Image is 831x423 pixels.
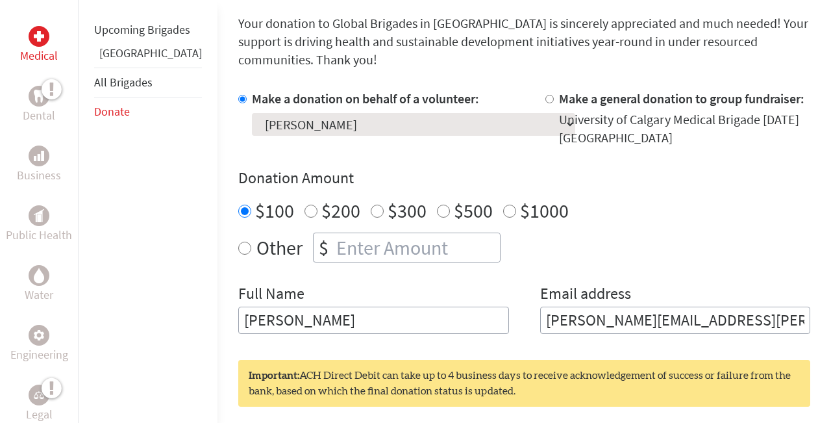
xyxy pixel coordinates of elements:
[540,283,631,307] label: Email address
[29,146,49,166] div: Business
[34,330,44,340] img: Engineering
[252,90,479,107] label: Make a donation on behalf of a volunteer:
[388,198,427,223] label: $300
[94,97,202,126] li: Donate
[34,90,44,102] img: Dental
[17,146,61,185] a: BusinessBusiness
[94,22,190,37] a: Upcoming Brigades
[10,325,68,364] a: EngineeringEngineering
[34,209,44,222] img: Public Health
[29,26,49,47] div: Medical
[334,233,500,262] input: Enter Amount
[454,198,493,223] label: $500
[238,360,810,407] div: ACH Direct Debit can take up to 4 business days to receive acknowledgement of success or failure ...
[10,346,68,364] p: Engineering
[321,198,360,223] label: $200
[6,226,72,244] p: Public Health
[6,205,72,244] a: Public HealthPublic Health
[34,31,44,42] img: Medical
[314,233,334,262] div: $
[520,198,569,223] label: $1000
[34,268,44,283] img: Water
[238,283,304,307] label: Full Name
[238,14,810,69] p: Your donation to Global Brigades in [GEOGRAPHIC_DATA] is sincerely appreciated and much needed! Y...
[29,265,49,286] div: Water
[559,110,811,147] div: University of Calgary Medical Brigade [DATE] [GEOGRAPHIC_DATA]
[255,198,294,223] label: $100
[29,205,49,226] div: Public Health
[249,370,299,381] strong: Important:
[25,286,53,304] p: Water
[99,45,202,60] a: [GEOGRAPHIC_DATA]
[94,16,202,44] li: Upcoming Brigades
[23,107,55,125] p: Dental
[94,75,153,90] a: All Brigades
[25,265,53,304] a: WaterWater
[94,68,202,97] li: All Brigades
[94,44,202,68] li: Panama
[238,168,810,188] h4: Donation Amount
[256,233,303,263] label: Other
[17,166,61,185] p: Business
[238,307,509,334] input: Enter Full Name
[94,104,130,119] a: Donate
[559,90,804,107] label: Make a general donation to group fundraiser:
[34,151,44,161] img: Business
[29,86,49,107] div: Dental
[29,385,49,405] div: Legal Empowerment
[34,391,44,399] img: Legal Empowerment
[23,86,55,125] a: DentalDental
[20,47,58,65] p: Medical
[29,325,49,346] div: Engineering
[20,26,58,65] a: MedicalMedical
[540,307,811,334] input: Your Email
